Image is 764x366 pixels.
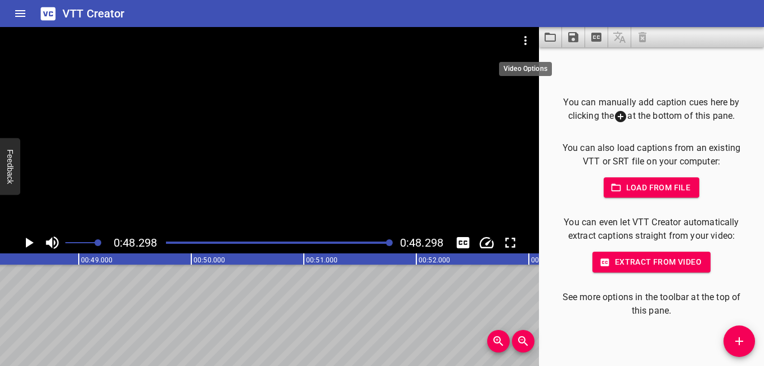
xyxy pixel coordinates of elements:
[512,27,539,54] button: Video Options
[114,236,157,249] span: 0:48.298
[590,30,603,44] svg: Extract captions from video
[62,5,125,23] h6: VTT Creator
[562,27,585,47] button: Save captions to file
[539,27,562,47] button: Load captions from file
[166,242,391,244] div: Play progress
[419,256,450,264] text: 00:52.000
[306,256,338,264] text: 00:51.000
[476,232,497,253] button: Change Playback Speed
[42,232,63,253] button: Toggle mute
[723,325,755,357] button: Add Cue
[95,239,101,246] span: Set video volume
[400,236,443,249] span: 0:48.298
[512,330,534,352] button: Zoom Out
[585,27,608,47] button: Extract captions from video
[531,256,563,264] text: 00:53.000
[487,330,510,352] button: Zoom In
[592,252,711,273] button: Extract from video
[601,255,702,269] span: Extract from video
[604,177,700,198] button: Load from file
[613,181,691,195] span: Load from file
[194,256,225,264] text: 00:50.000
[500,232,521,253] button: Toggle fullscreen
[557,96,746,123] p: You can manually add caption cues here by clicking the at the bottom of this pane.
[567,30,580,44] svg: Save captions to file
[608,27,631,47] span: Add some captions below, then you can translate them.
[557,141,746,168] p: You can also load captions from an existing VTT or SRT file on your computer:
[81,256,113,264] text: 00:49.000
[452,232,474,253] button: Toggle captions
[557,216,746,243] p: You can even let VTT Creator automatically extract captions straight from your video:
[557,291,746,318] p: See more options in the toolbar at the top of this pane.
[18,232,39,253] button: Play/Pause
